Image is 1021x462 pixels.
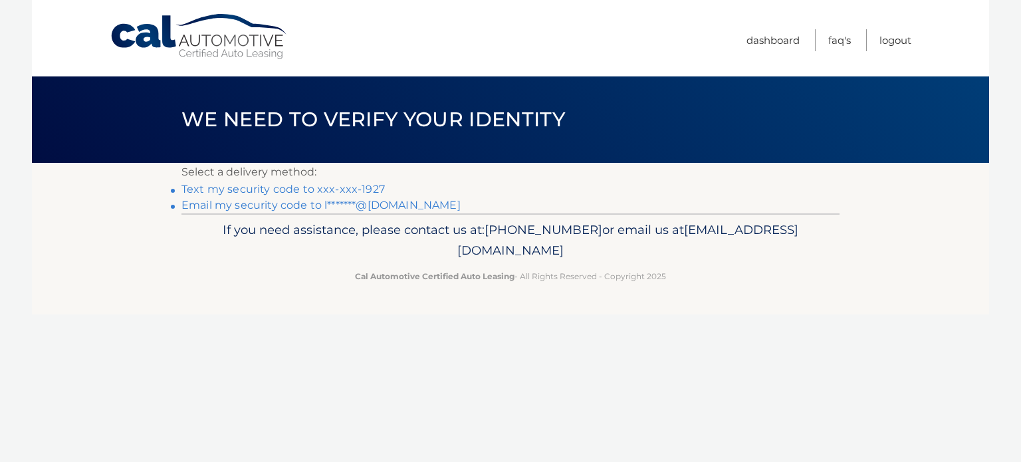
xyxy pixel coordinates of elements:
a: FAQ's [828,29,851,51]
p: - All Rights Reserved - Copyright 2025 [190,269,831,283]
p: If you need assistance, please contact us at: or email us at [190,219,831,262]
a: Logout [879,29,911,51]
a: Cal Automotive [110,13,289,60]
span: We need to verify your identity [181,107,565,132]
strong: Cal Automotive Certified Auto Leasing [355,271,514,281]
a: Text my security code to xxx-xxx-1927 [181,183,385,195]
a: Dashboard [746,29,800,51]
a: Email my security code to l*******@[DOMAIN_NAME] [181,199,461,211]
p: Select a delivery method: [181,163,840,181]
span: [PHONE_NUMBER] [485,222,602,237]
